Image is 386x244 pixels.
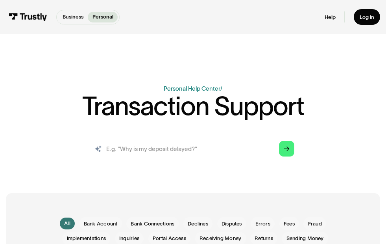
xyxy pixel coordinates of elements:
span: Sending Money [286,235,324,242]
span: Bank Connections [131,220,174,228]
span: Declines [188,220,208,228]
span: Implementations [67,235,106,242]
h1: Transaction Support [82,93,304,119]
div: All [64,220,70,227]
a: Log in [354,9,380,25]
input: search [86,137,300,160]
span: Portal Access [153,235,186,242]
a: Business [58,12,88,22]
span: Returns [255,235,273,242]
a: Personal [88,12,118,22]
div: Log in [360,14,374,20]
span: Fraud [308,220,322,228]
span: Errors [255,220,270,228]
span: Fees [284,220,295,228]
p: Business [63,13,83,21]
span: Inquiries [119,235,139,242]
p: Personal [92,13,113,21]
img: Trustly Logo [9,13,48,21]
form: Search [86,137,300,160]
div: / [220,85,222,92]
a: All [60,218,75,229]
a: Help [325,14,336,20]
span: Receiving Money [199,235,242,242]
span: Disputes [222,220,242,228]
span: Bank Account [84,220,118,228]
a: Personal Help Center [164,85,220,92]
